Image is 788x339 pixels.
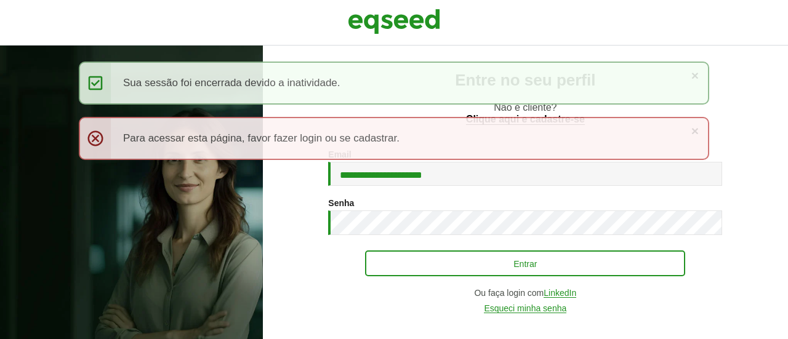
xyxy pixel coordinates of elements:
[79,62,709,105] div: Sua sessão foi encerrada devido a inatividade.
[484,304,566,313] a: Esqueci minha senha
[328,199,354,207] label: Senha
[544,289,576,298] a: LinkedIn
[79,117,709,160] div: Para acessar esta página, favor fazer login ou se cadastrar.
[691,69,699,82] a: ×
[691,124,699,137] a: ×
[365,250,685,276] button: Entrar
[348,6,440,37] img: EqSeed Logo
[328,289,722,298] div: Ou faça login com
